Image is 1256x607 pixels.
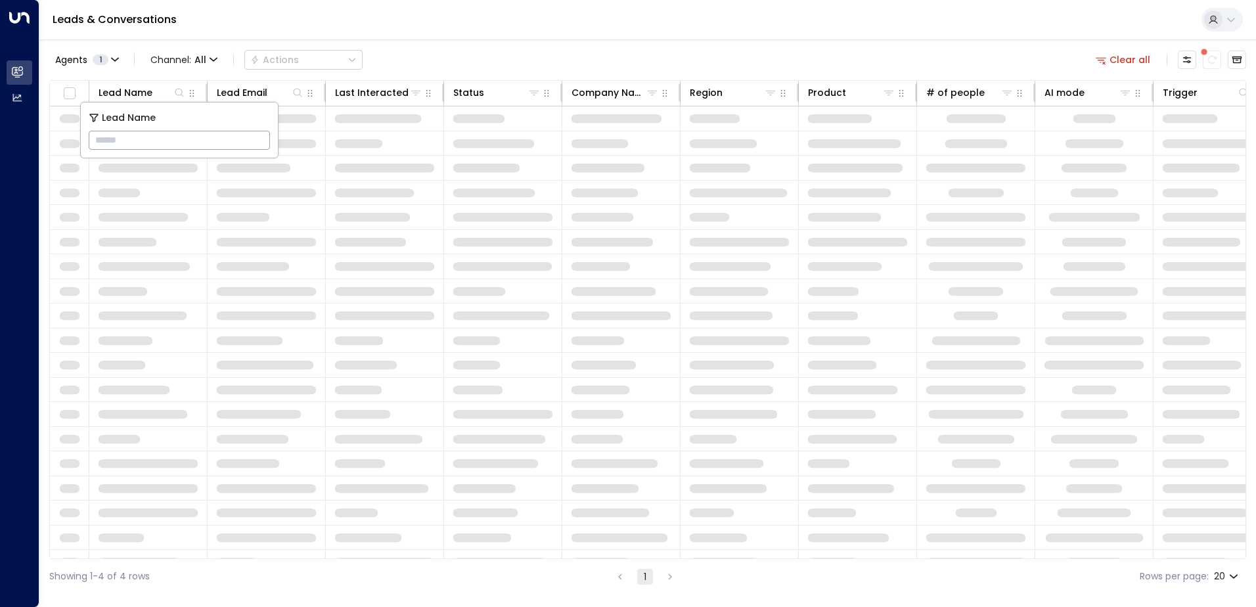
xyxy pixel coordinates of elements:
button: Channel:All [145,51,223,69]
div: Product [808,85,846,101]
a: Leads & Conversations [53,12,177,27]
div: Lead Name [99,85,186,101]
div: Region [690,85,723,101]
button: page 1 [637,569,653,585]
div: Company Name [572,85,646,101]
button: Clear all [1090,51,1156,69]
div: Product [808,85,895,101]
div: Button group with a nested menu [244,50,363,70]
button: Archived Leads [1228,51,1246,69]
div: Actions [250,54,299,66]
div: Showing 1-4 of 4 rows [49,570,150,583]
button: Agents1 [49,51,123,69]
div: Trigger [1163,85,1198,101]
div: AI mode [1044,85,1132,101]
span: Lead Name [102,110,156,125]
div: Trigger [1163,85,1250,101]
div: Last Interacted [335,85,422,101]
span: Agents [55,55,87,64]
div: Lead Name [99,85,152,101]
div: # of people [926,85,985,101]
div: Lead Email [217,85,304,101]
button: Customize [1178,51,1196,69]
label: Rows per page: [1140,570,1209,583]
button: Actions [244,50,363,70]
div: Last Interacted [335,85,409,101]
span: 1 [93,55,108,65]
div: Status [453,85,541,101]
div: 20 [1214,567,1241,586]
div: # of people [926,85,1014,101]
span: There are new threads available. Refresh the grid to view the latest updates. [1203,51,1221,69]
div: AI mode [1044,85,1085,101]
span: Channel: [145,51,223,69]
div: Status [453,85,484,101]
span: All [194,55,206,65]
div: Company Name [572,85,659,101]
div: Region [690,85,777,101]
nav: pagination navigation [612,568,679,585]
div: Lead Email [217,85,267,101]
